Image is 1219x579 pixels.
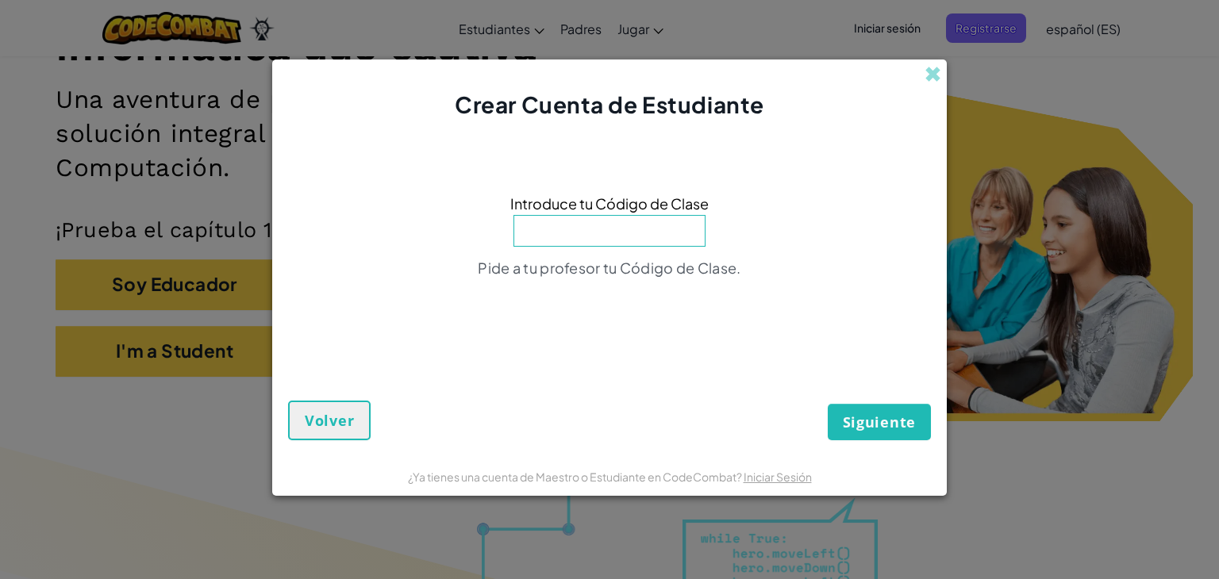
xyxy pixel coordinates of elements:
span: ¿Ya tienes una cuenta de Maestro o Estudiante en CodeCombat? [408,470,744,484]
span: Siguiente [843,412,916,431]
span: Pide a tu profesor tu Código de Clase. [478,259,740,277]
span: Crear Cuenta de Estudiante [455,90,764,118]
button: Siguiente [828,404,931,440]
span: Volver [305,411,354,430]
button: Volver [288,401,371,440]
span: Introduce tu Código de Clase [510,192,709,215]
a: Iniciar Sesión [744,470,812,484]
